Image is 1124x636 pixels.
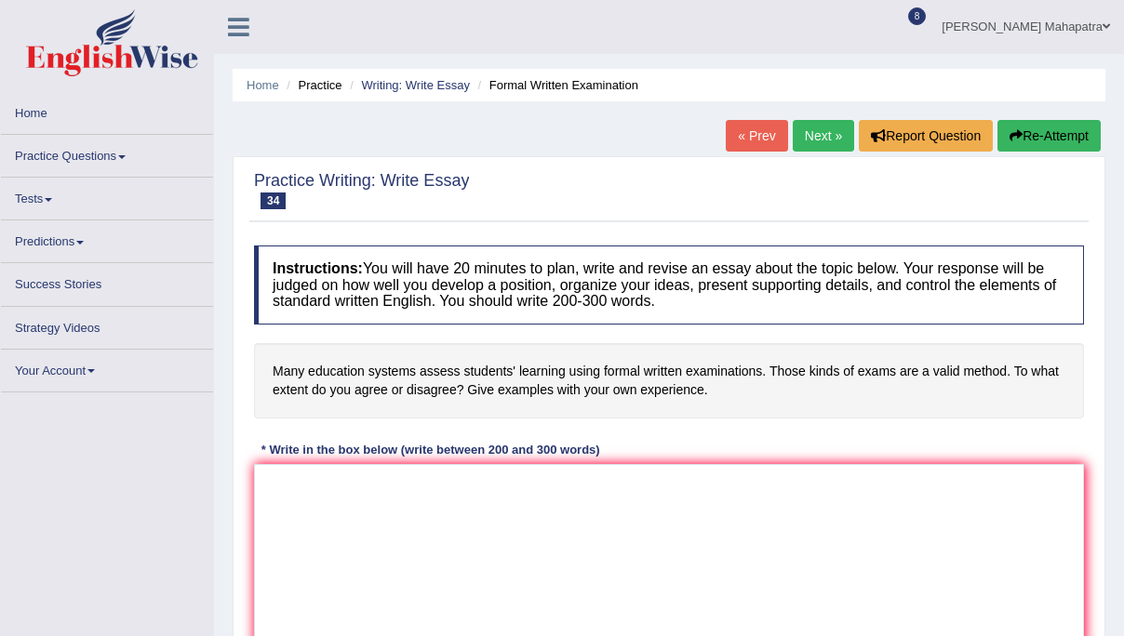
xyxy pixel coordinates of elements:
a: Home [1,92,213,128]
h2: Practice Writing: Write Essay [254,172,469,209]
h4: You will have 20 minutes to plan, write and revise an essay about the topic below. Your response ... [254,245,1084,325]
b: Instructions: [273,260,363,276]
a: Tests [1,178,213,214]
a: Next » [793,120,854,152]
h4: Many education systems assess students' learning using formal written examinations. Those kinds o... [254,343,1084,418]
a: Home [247,78,279,92]
a: Predictions [1,220,213,257]
a: Practice Questions [1,135,213,171]
a: Success Stories [1,263,213,299]
a: « Prev [726,120,787,152]
a: Writing: Write Essay [361,78,470,92]
div: * Write in the box below (write between 200 and 300 words) [254,442,607,459]
span: 34 [261,192,286,209]
button: Report Question [859,120,993,152]
a: Your Account [1,350,213,386]
li: Formal Written Examination [474,76,638,94]
span: 8 [908,7,927,25]
button: Re-Attempt [997,120,1101,152]
li: Practice [282,76,341,94]
a: Strategy Videos [1,307,213,343]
